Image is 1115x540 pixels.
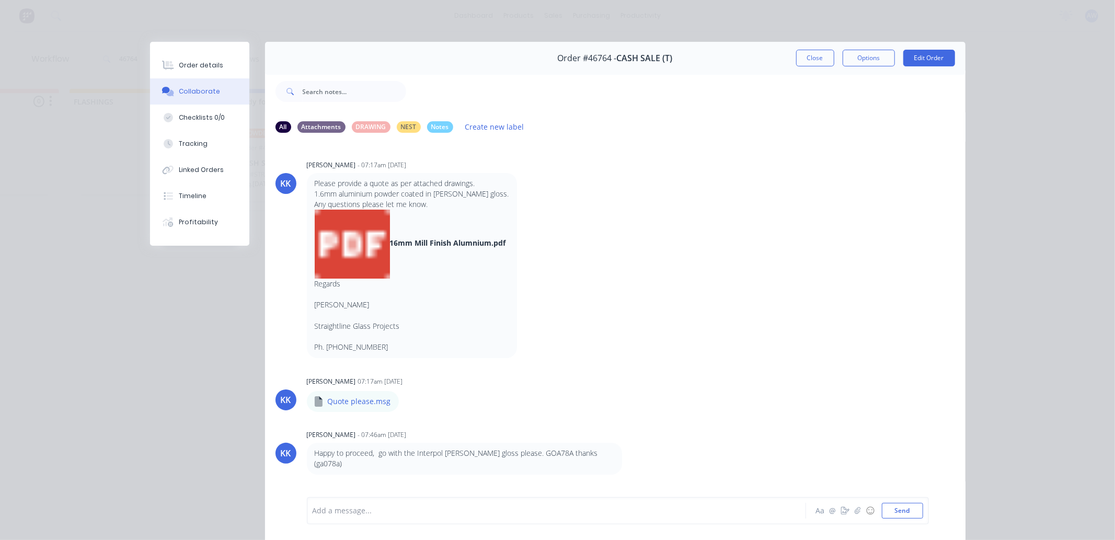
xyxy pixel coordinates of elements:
[179,191,206,201] div: Timeline
[390,238,506,248] strong: 16mm Mill Finish Alumnium.pdf
[358,377,403,386] div: 07:17am [DATE]
[796,50,834,66] button: Close
[150,183,249,209] button: Timeline
[281,177,291,190] div: KK
[179,87,220,96] div: Collaborate
[179,113,225,122] div: Checklists 0/0
[281,447,291,459] div: KK
[150,52,249,78] button: Order details
[903,50,955,66] button: Edit Order
[179,165,224,175] div: Linked Orders
[558,53,617,63] span: Order #46764 -
[358,160,407,170] div: - 07:17am [DATE]
[179,61,223,70] div: Order details
[315,279,509,353] p: Regards [PERSON_NAME] Straightline Glass Projects Ph. [PHONE_NUMBER]
[864,504,877,517] button: ☺
[427,121,453,133] div: Notes
[307,377,356,386] div: [PERSON_NAME]
[814,504,826,517] button: Aa
[397,121,421,133] div: NEST
[179,139,208,148] div: Tracking
[315,210,390,278] img: CBCDKgkQL9jQCMRMcgIYCQQAAAAABJRU5ErkJggg==
[315,178,509,189] p: Please provide a quote as per attached drawings.
[352,121,390,133] div: DRAWING
[150,78,249,105] button: Collaborate
[179,217,218,227] div: Profitability
[150,209,249,235] button: Profitability
[303,81,406,102] input: Search notes...
[150,157,249,183] button: Linked Orders
[150,105,249,131] button: Checklists 0/0
[150,131,249,157] button: Tracking
[275,121,291,133] div: All
[315,199,509,210] p: Any questions please let me know.
[315,448,614,469] p: Happy to proceed, go with the Interpol [PERSON_NAME] gloss please. GOA78A thanks (ga078a)
[315,189,509,199] p: 1.6mm aluminium powder coated in [PERSON_NAME] gloss.
[826,504,839,517] button: @
[459,120,530,134] button: Create new label
[358,430,407,440] div: - 07:46am [DATE]
[281,394,291,406] div: KK
[297,121,346,133] div: Attachments
[328,396,391,407] p: Quote please.msg
[882,503,923,519] button: Send
[617,53,673,63] span: CASH SALE (T)
[843,50,895,66] button: Options
[307,160,356,170] div: [PERSON_NAME]
[307,430,356,440] div: [PERSON_NAME]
